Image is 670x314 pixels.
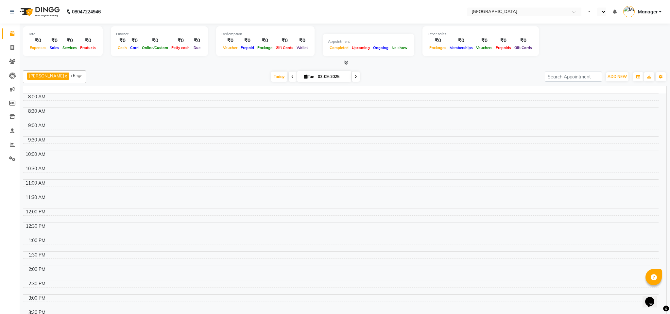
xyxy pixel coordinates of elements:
span: Voucher [221,45,239,50]
span: Wallet [295,45,309,50]
div: ₹0 [116,37,129,44]
div: 2:00 PM [27,266,47,273]
span: Products [78,45,97,50]
span: Ongoing [371,45,390,50]
span: ADD NEW [608,74,627,79]
div: ₹0 [61,37,78,44]
div: ₹0 [239,37,256,44]
div: 3:00 PM [27,295,47,302]
div: 2:30 PM [27,280,47,287]
div: 10:00 AM [24,151,47,158]
div: ₹0 [170,37,191,44]
span: [PERSON_NAME] [29,73,64,78]
div: ₹0 [494,37,513,44]
span: Package [256,45,274,50]
span: Expenses [28,45,48,50]
div: Other sales [428,31,534,37]
div: ₹0 [191,37,203,44]
span: Services [61,45,78,50]
div: 12:30 PM [25,223,47,230]
div: Finance [116,31,203,37]
div: 1:00 PM [27,237,47,244]
img: Manager [623,6,635,17]
span: Manager [638,8,658,15]
span: Packages [428,45,448,50]
iframe: chat widget [643,288,663,307]
span: Upcoming [350,45,371,50]
div: 12:00 PM [25,208,47,215]
span: Petty cash [170,45,191,50]
div: ₹0 [474,37,494,44]
img: logo [17,3,61,21]
button: ADD NEW [606,72,628,81]
div: ₹0 [221,37,239,44]
div: ₹0 [428,37,448,44]
div: 9:30 AM [27,137,47,143]
div: 11:30 AM [24,194,47,201]
span: Gift Cards [513,45,534,50]
span: Sales [48,45,61,50]
div: Total [28,31,97,37]
span: Cash [116,45,129,50]
span: Prepaid [239,45,256,50]
div: 11:00 AM [24,180,47,187]
div: ₹0 [295,37,309,44]
div: ₹0 [28,37,48,44]
div: 10:30 AM [24,165,47,172]
span: Card [129,45,140,50]
div: 8:00 AM [27,93,47,100]
span: Completed [328,45,350,50]
span: +6 [70,73,80,78]
input: 2025-09-02 [316,72,349,82]
div: ₹0 [140,37,170,44]
span: Gift Cards [274,45,295,50]
span: Online/Custom [140,45,170,50]
span: Memberships [448,45,474,50]
input: Search Appointment [545,72,602,82]
span: Due [192,45,202,50]
div: ₹0 [256,37,274,44]
span: Tue [302,74,316,79]
div: 1:30 PM [27,252,47,258]
span: Vouchers [474,45,494,50]
b: 08047224946 [72,3,101,21]
a: x [64,73,67,78]
div: ₹0 [513,37,534,44]
span: Prepaids [494,45,513,50]
div: ₹0 [48,37,61,44]
div: Redemption [221,31,309,37]
div: Appointment [328,39,409,44]
div: ₹0 [78,37,97,44]
div: ₹0 [448,37,474,44]
div: ₹0 [129,37,140,44]
span: Today [271,72,287,82]
div: ₹0 [274,37,295,44]
div: 8:30 AM [27,108,47,115]
span: No show [390,45,409,50]
div: 9:00 AM [27,122,47,129]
